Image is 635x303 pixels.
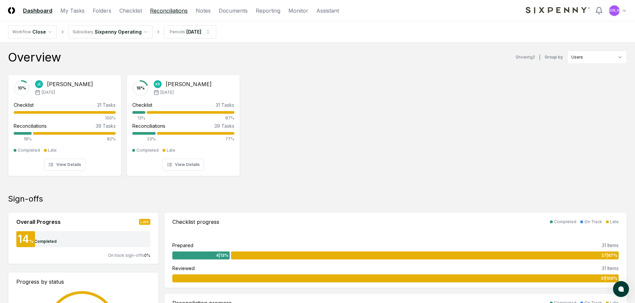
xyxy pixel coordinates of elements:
[47,80,93,88] div: [PERSON_NAME]
[97,101,116,108] div: 31 Tasks
[256,7,280,15] a: Reporting
[600,8,629,13] span: [PERSON_NAME]
[42,89,55,95] span: [DATE]
[164,212,627,288] a: Checklist progressCompletedOn TrackLatePrepared31 Items4|13%27|87%Reviewed31 Items31|100%
[160,89,174,95] span: [DATE]
[155,82,160,87] span: KR
[601,252,617,258] span: 27 | 87 %
[526,7,590,14] img: Sixpenny logo
[8,69,121,176] a: 10%JE[PERSON_NAME][DATE]Checklist31 Tasks100%Reconciliations39 Tasks18%82%CompletedLateView Details
[166,80,212,88] div: [PERSON_NAME]
[170,29,185,35] div: Periods
[608,5,620,17] button: [PERSON_NAME]
[147,115,234,121] div: 87%
[108,253,144,258] span: On track sign-offs
[186,28,201,35] div: [DATE]
[132,136,156,142] div: 23%
[172,265,195,272] div: Reviewed
[33,136,116,142] div: 82%
[12,29,31,35] div: Workflow
[584,219,602,225] div: On Track
[139,219,150,225] div: Late
[167,147,175,153] div: Late
[44,159,85,171] button: View Details
[14,101,34,108] div: Checklist
[216,101,234,108] div: 31 Tasks
[132,122,165,129] div: Reconciliations
[219,7,248,15] a: Documents
[157,136,234,142] div: 77%
[163,159,204,171] button: View Details
[172,218,219,226] div: Checklist progress
[127,69,240,176] a: 18%KR[PERSON_NAME][DATE]Checklist31 Tasks13%87%Reconciliations39 Tasks23%77%CompletedLateView Det...
[554,219,576,225] div: Completed
[214,122,234,129] div: 39 Tasks
[37,82,41,87] span: JE
[8,25,216,39] nav: breadcrumb
[610,219,619,225] div: Late
[8,194,627,204] div: Sign-offs
[96,122,116,129] div: 39 Tasks
[516,54,535,60] div: Showing 2
[14,115,116,121] div: 100%
[144,253,150,258] span: 0 %
[14,122,47,129] div: Reconciliations
[172,242,193,249] div: Prepared
[196,7,211,15] a: Notes
[316,7,339,15] a: Assistant
[14,136,32,142] div: 18%
[216,252,228,258] span: 4 | 13 %
[132,115,145,121] div: 13%
[613,281,629,297] button: atlas-launcher
[16,234,29,244] div: 14
[601,275,617,281] span: 31 | 100 %
[539,54,541,61] div: |
[18,147,40,153] div: Completed
[545,55,563,59] label: Group by
[164,25,216,39] button: Periods[DATE]
[93,7,111,15] a: Folders
[288,7,308,15] a: Monitor
[16,218,61,226] div: Overall Progress
[8,7,15,14] img: Logo
[73,29,93,35] div: Subsidiary
[29,238,57,244] div: % Completed
[16,278,150,286] div: Progress by status
[8,51,61,64] div: Overview
[48,147,57,153] div: Late
[132,101,152,108] div: Checklist
[136,147,159,153] div: Completed
[119,7,142,15] a: Checklist
[23,7,52,15] a: Dashboard
[602,242,619,249] div: 31 Items
[60,7,85,15] a: My Tasks
[602,265,619,272] div: 31 Items
[150,7,188,15] a: Reconciliations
